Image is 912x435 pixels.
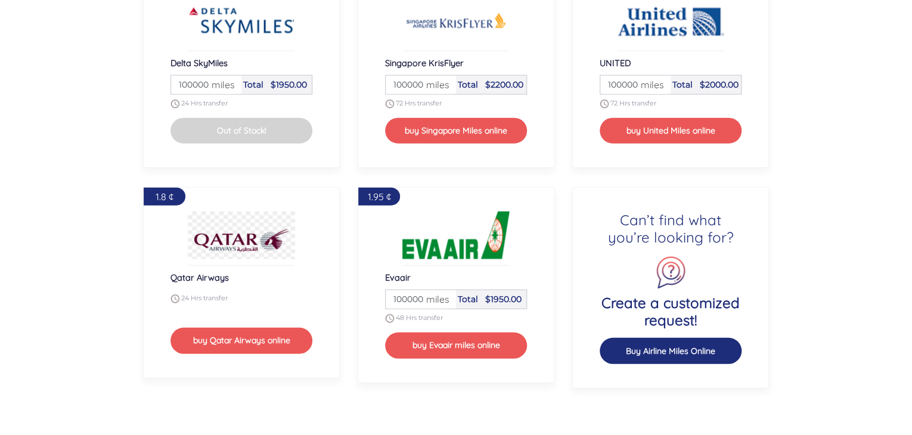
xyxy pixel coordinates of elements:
[181,99,228,107] span: 24 Hrs transfer
[385,118,527,144] button: buy Singapore Miles online
[485,294,522,304] span: $1950.00
[188,212,295,259] img: Buy Qatar Airways Airline miles online
[654,256,688,290] img: question icon
[385,57,464,69] span: Singapore KrisFlyer
[368,191,391,203] span: 1.95 ¢
[600,338,742,363] button: Buy Airline Miles Online
[385,333,527,358] button: buy Evaair miles online
[420,292,449,306] span: miles
[385,272,411,283] span: Evaair
[600,100,609,108] img: schedule.png
[700,79,739,90] span: $2000.00
[385,314,394,323] img: schedule.png
[206,77,235,92] span: miles
[156,191,173,203] span: 1.8 ¢
[600,118,742,144] button: buy United Miles online
[170,334,312,346] a: buy Qatar Airways online
[600,57,631,69] span: UNITED
[402,212,510,259] img: Buy Evaair Airline miles online
[600,212,742,246] h4: Can’t find what you’re looking for?
[672,79,693,90] span: Total
[170,100,179,108] img: schedule.png
[458,79,478,90] span: Total
[181,294,228,303] span: 24 Hrs transfer
[170,57,228,69] span: Delta SkyMiles
[170,294,179,303] img: schedule.png
[420,77,449,92] span: miles
[170,118,312,144] button: Out of Stock!
[170,328,312,353] button: buy Qatar Airways online
[396,314,443,322] span: 48 Hrs transfer
[271,79,307,90] span: $1950.00
[458,294,478,304] span: Total
[635,77,664,92] span: miles
[385,100,394,108] img: schedule.png
[610,99,656,107] span: 72 Hrs transfer
[485,79,523,90] span: $2200.00
[170,272,229,283] span: Qatar Airways
[396,99,442,107] span: 72 Hrs transfer
[243,79,263,90] span: Total
[600,294,742,329] h4: Create a customized request!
